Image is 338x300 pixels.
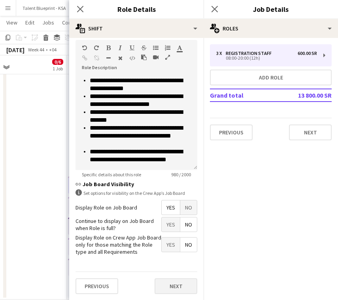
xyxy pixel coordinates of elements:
label: Display Role on Job Board [76,204,137,211]
button: Ordered List [165,45,170,51]
a: Comms [59,17,83,28]
button: Clear Formatting [117,55,123,61]
a: Jobs [39,17,57,28]
span: 980 / 2000 [165,172,197,177]
label: Continue to display on Job Board when Role is full? [76,217,161,232]
button: Strikethrough [141,45,147,51]
span: Specific details about this role [76,172,147,177]
button: Previous [76,278,118,294]
h3: Job Board Visibility [76,181,197,188]
span: Yes [162,217,180,232]
button: Redo [94,45,99,51]
span: No [180,217,197,232]
label: Display Role on Crew App Job Board only for those matching the Role type and all Requirements [76,234,161,256]
span: Yes [162,238,180,252]
span: No [180,238,197,252]
span: No [180,200,197,215]
button: Paste as plain text [141,54,147,60]
span: View [6,19,17,26]
h3: Role Details [69,4,204,14]
div: 08:00-20:00 (12h) [216,56,317,60]
button: Talent Blueprint - KSA [16,0,73,16]
span: Week 44 [26,47,46,53]
td: Grand total [210,89,282,102]
button: Text Color [177,45,182,51]
button: Underline [129,45,135,51]
button: Add role [210,70,332,85]
div: Registration Staff [226,51,275,56]
button: Previous [210,125,253,140]
div: 600.00 SR [298,51,317,56]
a: Edit [22,17,38,28]
button: Undo [82,45,87,51]
button: Italic [117,45,123,51]
div: Set options for visibility on the Crew App’s Job Board [76,189,197,197]
button: Bold [106,45,111,51]
span: Yes [162,200,180,215]
button: Next [155,278,197,294]
div: 3 x [216,51,226,56]
button: Horizontal Line [106,55,111,61]
span: 30 [69,62,80,72]
div: Roles [204,19,338,38]
a: View [3,17,21,28]
div: [DATE] [6,46,25,54]
button: Insert video [153,54,159,60]
div: Shift [69,19,204,38]
span: Edit [25,19,34,26]
span: Comms [62,19,80,26]
span: 0/6 [52,59,63,65]
button: Next [289,125,332,140]
div: 1 Job [53,66,63,72]
div: +04 [49,47,57,53]
td: 13 800.00 SR [282,89,332,102]
button: HTML Code [129,55,135,61]
button: Fullscreen [165,54,170,60]
h3: Job Details [204,4,338,14]
span: Jobs [42,19,54,26]
button: Unordered List [153,45,159,51]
